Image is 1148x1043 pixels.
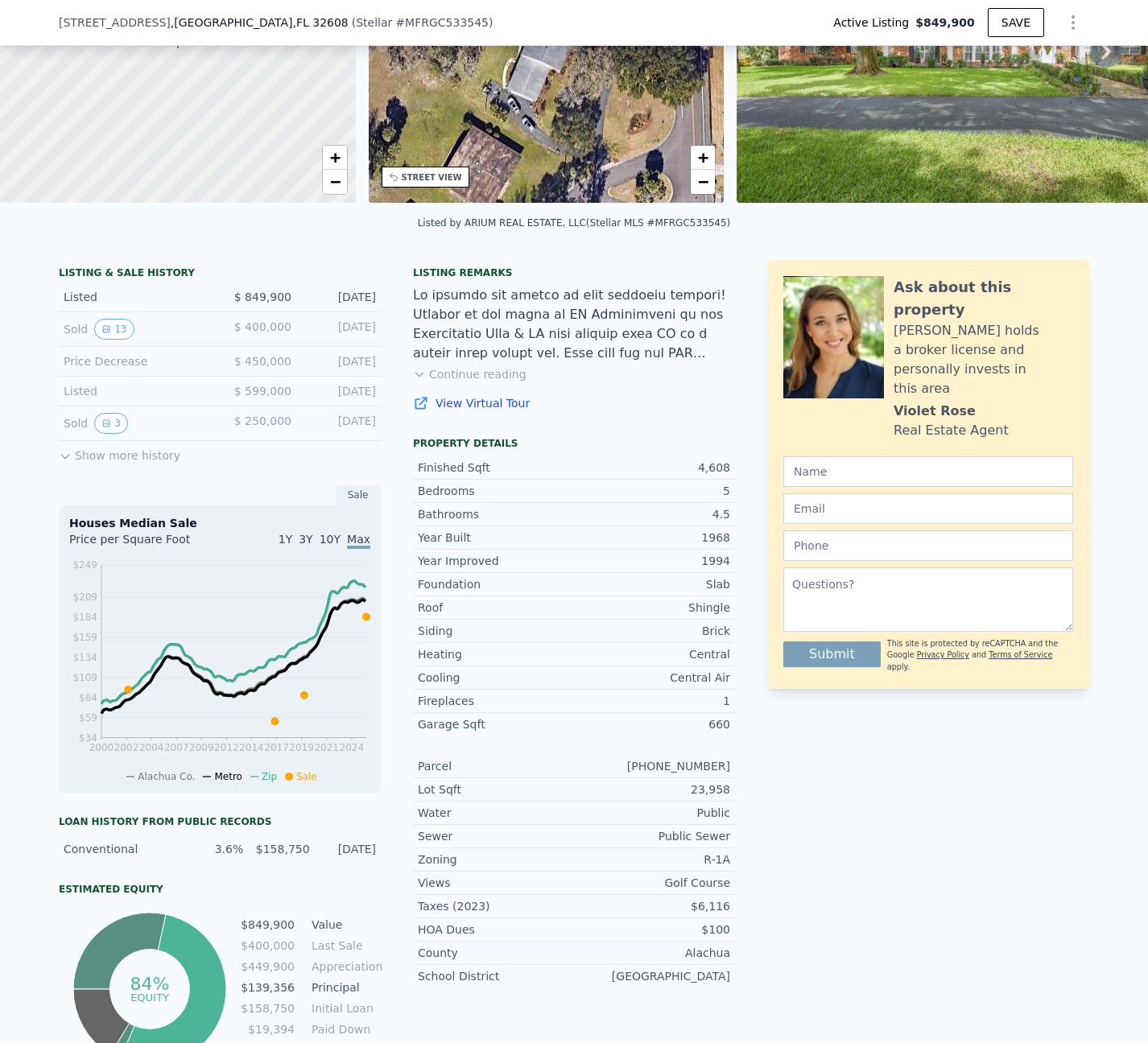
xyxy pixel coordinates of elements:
span: [STREET_ADDRESS] [59,14,171,31]
span: $ 599,000 [234,385,291,398]
tspan: 2024 [340,742,365,753]
td: Paid Down [308,1020,381,1038]
span: $ 400,000 [234,320,291,333]
div: Listing remarks [413,266,735,279]
div: Heating [418,646,574,662]
a: Terms of Service [989,650,1052,659]
div: [DATE] [304,289,376,305]
div: Listed [64,289,207,305]
a: Zoom in [323,146,347,170]
div: Lo ipsumdo sit ametco ad elit seddoeiu tempori! Utlabor et dol magna al EN Adminimveni qu nos Exe... [413,286,735,363]
div: HOA Dues [418,921,574,938]
div: This site is protected by reCAPTCHA and the Google and apply. [887,638,1073,673]
div: Price Decrease [64,353,207,369]
td: Principal [308,979,381,996]
td: $400,000 [240,937,295,954]
div: Slab [574,576,730,592]
div: [PERSON_NAME] holds a broker license and personally invests in this area [894,321,1073,398]
span: Stellar [356,16,392,29]
div: 660 [574,716,730,732]
div: Garage Sqft [418,716,574,732]
span: + [698,147,708,167]
div: Central [574,646,730,662]
div: 1968 [574,530,730,546]
span: Active Listing [833,14,915,31]
button: Continue reading [413,366,527,382]
div: Finished Sqft [418,460,574,476]
div: Alachua [574,945,730,961]
div: Zoning [418,851,574,868]
span: , FL 32608 [292,16,348,29]
input: Email [783,493,1073,524]
div: Brick [574,623,730,639]
tspan: 2021 [314,742,339,753]
div: Violet Rose [894,402,976,421]
span: 3Y [299,533,312,546]
td: $158,750 [240,1000,295,1017]
div: County [418,945,574,961]
span: Zip [262,771,277,782]
div: LISTING & SALE HISTORY [59,266,381,282]
div: R-1A [574,851,730,868]
div: Water [418,805,574,821]
span: Metro [214,771,242,782]
div: [DATE] [304,319,376,340]
span: $ 250,000 [234,414,291,427]
input: Name [783,456,1073,487]
tspan: 2007 [164,742,189,753]
button: View historical data [94,413,128,434]
tspan: equity [130,991,169,1003]
tspan: 2014 [239,742,264,753]
tspan: $209 [72,592,97,603]
div: Central Air [574,670,730,686]
button: View historical data [94,319,134,340]
div: [DATE] [304,413,376,434]
tspan: 2012 [214,742,239,753]
tspan: 2019 [289,742,314,753]
span: Max [347,533,370,549]
span: , [GEOGRAPHIC_DATA] [171,14,349,31]
div: [GEOGRAPHIC_DATA] [574,968,730,984]
tspan: 84% [130,974,169,994]
span: 1Y [279,533,292,546]
span: $849,900 [915,14,975,31]
div: Fireplaces [418,693,574,709]
div: Roof [418,600,574,616]
tspan: 2004 [139,742,164,753]
div: STREET VIEW [402,171,462,183]
tspan: $249 [72,559,97,571]
div: Price per Square Foot [69,531,220,557]
td: Appreciation [308,958,381,975]
div: Shingle [574,600,730,616]
div: 4,608 [574,460,730,476]
div: Loan history from public records [59,815,381,828]
a: View Virtual Tour [413,395,735,411]
div: 4.5 [574,506,730,522]
div: Real Estate Agent [894,421,1009,440]
div: Listed [64,383,207,399]
tspan: $159 [72,632,97,643]
div: 23,958 [574,781,730,798]
div: ( ) [352,14,493,31]
div: Public [574,805,730,821]
tspan: 2009 [189,742,214,753]
span: Alachua Co. [138,771,195,782]
div: Listed by ARIUM REAL ESTATE, LLC (Stellar MLS #MFRGC533545) [418,217,731,229]
span: − [698,171,708,192]
td: $449,900 [240,958,295,975]
div: Estimated Equity [59,883,381,896]
td: Value [308,916,381,934]
div: Lot Sqft [418,781,574,798]
div: 3.6% [187,841,243,857]
div: Sold [64,413,207,434]
tspan: 2002 [114,742,139,753]
button: Show more history [59,441,180,464]
div: 5 [574,483,730,499]
div: Bathrooms [418,506,574,522]
span: − [329,171,340,192]
div: School District [418,968,574,984]
div: Sold [64,319,207,340]
span: $ 849,900 [234,291,291,303]
div: $100 [574,921,730,938]
div: Views [418,875,574,891]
